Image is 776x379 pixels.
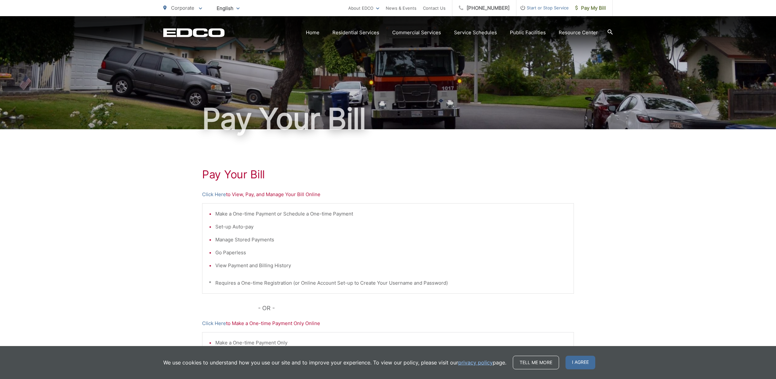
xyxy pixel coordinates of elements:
a: Click Here [202,191,226,198]
a: Residential Services [332,29,379,37]
span: Pay My Bill [575,4,606,12]
li: View Payment and Billing History [215,262,567,269]
li: Make a One-time Payment or Schedule a One-time Payment [215,210,567,218]
span: English [212,3,244,14]
li: Manage Stored Payments [215,236,567,244]
a: Service Schedules [454,29,497,37]
a: Commercial Services [392,29,441,37]
a: Public Facilities [510,29,546,37]
li: Set-up Auto-pay [215,223,567,231]
span: I agree [566,356,595,369]
a: privacy policy [458,359,493,366]
p: * Requires a One-time Registration (or Online Account Set-up to Create Your Username and Password) [209,279,567,287]
a: Click Here [202,320,226,327]
h1: Pay Your Bill [163,103,613,135]
li: Go Paperless [215,249,567,257]
h1: Pay Your Bill [202,168,574,181]
span: Corporate [171,5,194,11]
p: to View, Pay, and Manage Your Bill Online [202,191,574,198]
a: Contact Us [423,4,446,12]
li: Make a One-time Payment Only [215,339,567,347]
a: EDCD logo. Return to the homepage. [163,28,225,37]
a: Tell me more [513,356,559,369]
a: About EDCO [348,4,379,12]
p: We use cookies to understand how you use our site and to improve your experience. To view our pol... [163,359,506,366]
a: Resource Center [559,29,598,37]
a: Home [306,29,319,37]
p: to Make a One-time Payment Only Online [202,320,574,327]
a: News & Events [386,4,416,12]
p: - OR - [258,303,574,313]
